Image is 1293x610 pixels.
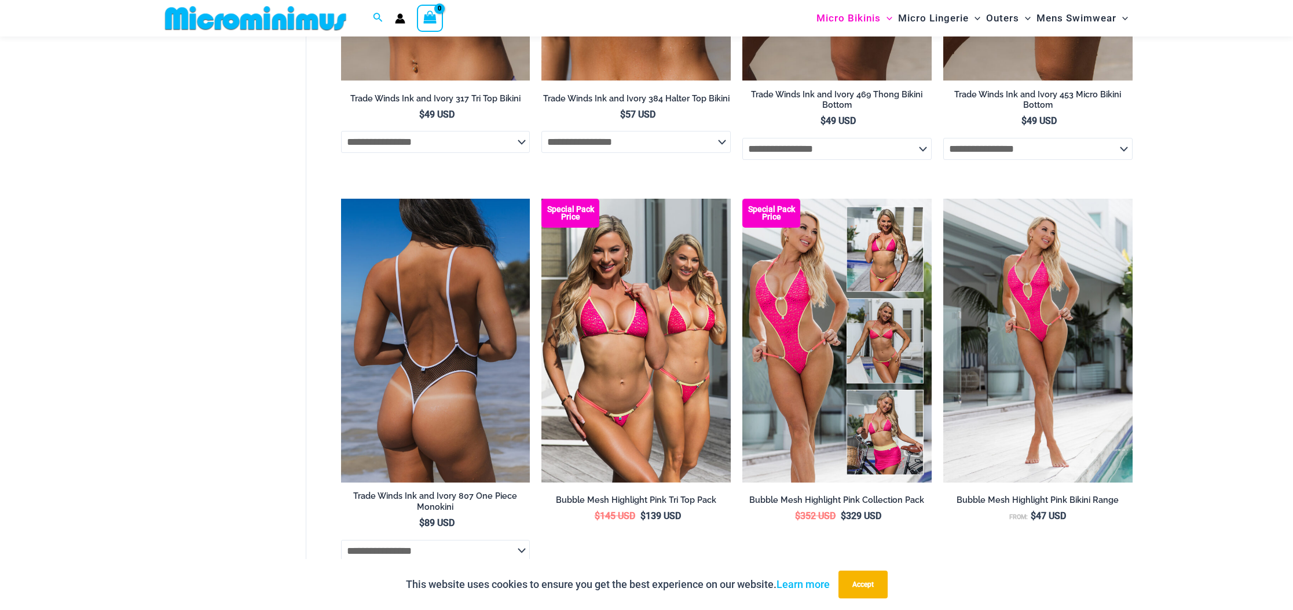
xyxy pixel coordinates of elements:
[341,93,530,104] h2: Trade Winds Ink and Ivory 317 Tri Top Bikini
[943,89,1133,115] a: Trade Winds Ink and Ivory 453 Micro Bikini Bottom
[595,510,600,521] span: $
[640,510,681,521] bdi: 139 USD
[821,115,856,126] bdi: 49 USD
[160,5,351,31] img: MM SHOP LOGO FLAT
[1009,513,1028,521] span: From:
[341,93,530,108] a: Trade Winds Ink and Ivory 317 Tri Top Bikini
[969,3,980,33] span: Menu Toggle
[341,199,530,483] img: Tradewinds Ink and Ivory 807 One Piece 04
[541,495,731,510] a: Bubble Mesh Highlight Pink Tri Top Pack
[395,13,405,24] a: Account icon link
[895,3,983,33] a: Micro LingerieMenu ToggleMenu Toggle
[341,199,530,483] a: Tradewinds Ink and Ivory 807 One Piece 03Tradewinds Ink and Ivory 807 One Piece 04Tradewinds Ink ...
[816,3,881,33] span: Micro Bikinis
[742,206,800,221] b: Special Pack Price
[541,206,599,221] b: Special Pack Price
[1019,3,1031,33] span: Menu Toggle
[742,89,932,111] h2: Trade Winds Ink and Ivory 469 Thong Bikini Bottom
[1031,510,1066,521] bdi: 47 USD
[943,89,1133,111] h2: Trade Winds Ink and Ivory 453 Micro Bikini Bottom
[1116,3,1128,33] span: Menu Toggle
[742,199,932,483] a: Collection Pack F Collection Pack BCollection Pack B
[620,109,625,120] span: $
[419,517,424,528] span: $
[821,115,826,126] span: $
[541,199,731,483] a: Tri Top Pack F Tri Top Pack BTri Top Pack B
[742,199,932,483] img: Collection Pack F
[795,510,800,521] span: $
[406,576,830,593] p: This website uses cookies to ensure you get the best experience on our website.
[812,2,1133,35] nav: Site Navigation
[541,93,731,104] h2: Trade Winds Ink and Ivory 384 Halter Top Bikini
[776,578,830,590] a: Learn more
[742,495,932,510] a: Bubble Mesh Highlight Pink Collection Pack
[1036,3,1116,33] span: Mens Swimwear
[943,199,1133,483] img: Bubble Mesh Highlight Pink 819 One Piece 01
[419,517,455,528] bdi: 89 USD
[986,3,1019,33] span: Outers
[943,495,1133,510] a: Bubble Mesh Highlight Pink Bikini Range
[541,93,731,108] a: Trade Winds Ink and Ivory 384 Halter Top Bikini
[881,3,892,33] span: Menu Toggle
[419,109,424,120] span: $
[943,495,1133,506] h2: Bubble Mesh Highlight Pink Bikini Range
[620,109,655,120] bdi: 57 USD
[541,495,731,506] h2: Bubble Mesh Highlight Pink Tri Top Pack
[1031,510,1036,521] span: $
[841,510,881,521] bdi: 329 USD
[1021,115,1027,126] span: $
[943,199,1133,483] a: Bubble Mesh Highlight Pink 819 One Piece 01Bubble Mesh Highlight Pink 819 One Piece 03Bubble Mesh...
[1021,115,1057,126] bdi: 49 USD
[1034,3,1131,33] a: Mens SwimwearMenu ToggleMenu Toggle
[742,89,932,115] a: Trade Winds Ink and Ivory 469 Thong Bikini Bottom
[814,3,895,33] a: Micro BikinisMenu ToggleMenu Toggle
[983,3,1034,33] a: OutersMenu ToggleMenu Toggle
[541,199,731,483] img: Tri Top Pack F
[417,5,444,31] a: View Shopping Cart, empty
[841,510,846,521] span: $
[640,510,646,521] span: $
[419,109,455,120] bdi: 49 USD
[795,510,836,521] bdi: 352 USD
[898,3,969,33] span: Micro Lingerie
[341,491,530,512] h2: Trade Winds Ink and Ivory 807 One Piece Monokini
[742,495,932,506] h2: Bubble Mesh Highlight Pink Collection Pack
[341,491,530,517] a: Trade Winds Ink and Ivory 807 One Piece Monokini
[373,11,383,25] a: Search icon link
[595,510,635,521] bdi: 145 USD
[838,571,888,598] button: Accept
